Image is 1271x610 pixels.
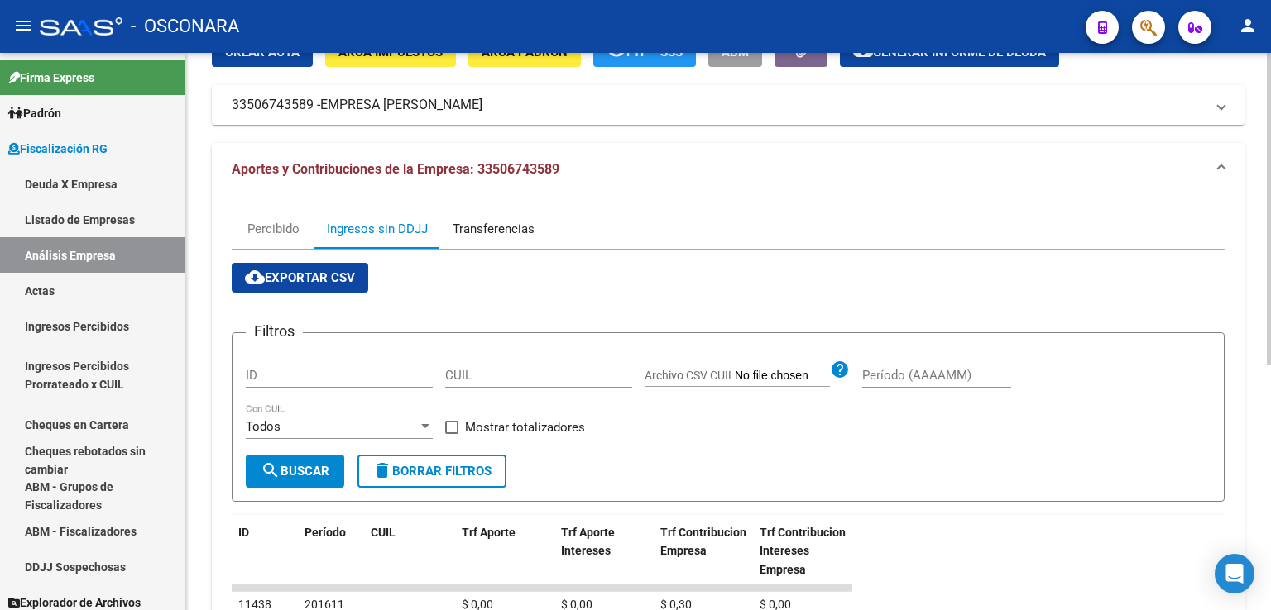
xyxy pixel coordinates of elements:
[246,419,281,434] span: Todos
[660,526,746,558] span: Trf Contribucion Empresa
[247,220,300,238] div: Percibido
[13,16,33,36] mat-icon: menu
[372,460,392,480] mat-icon: delete
[753,515,852,588] datatable-header-cell: Trf Contribucion Intereses Empresa
[327,220,428,238] div: Ingresos sin DDJJ
[225,45,300,60] span: Crear Acta
[654,515,753,588] datatable-header-cell: Trf Contribucion Empresa
[357,455,506,488] button: Borrar Filtros
[8,140,108,158] span: Fiscalización RG
[232,161,559,177] span: Aportes y Contribuciones de la Empresa: 33506743589
[364,515,455,588] datatable-header-cell: CUIL
[232,263,368,293] button: Exportar CSV
[238,526,249,539] span: ID
[455,515,554,588] datatable-header-cell: Trf Aporte
[645,369,735,382] span: Archivo CSV CUIL
[246,320,303,343] h3: Filtros
[212,143,1245,196] mat-expansion-panel-header: Aportes y Contribuciones de la Empresa: 33506743589
[1238,16,1258,36] mat-icon: person
[261,460,281,480] mat-icon: search
[561,526,615,558] span: Trf Aporte Intereses
[735,369,830,384] input: Archivo CSV CUIL
[462,526,516,539] span: Trf Aporte
[8,69,94,87] span: Firma Express
[298,515,364,588] datatable-header-cell: Período
[131,8,239,45] span: - OSCONARA
[305,526,346,539] span: Período
[246,455,344,488] button: Buscar
[830,360,850,379] mat-icon: help
[554,515,654,588] datatable-header-cell: Trf Aporte Intereses
[261,464,329,479] span: Buscar
[232,96,1205,114] mat-panel-title: 33506743589 -
[760,526,846,577] span: Trf Contribucion Intereses Empresa
[1215,554,1254,593] div: Open Intercom Messenger
[320,96,482,114] span: EMPRESA [PERSON_NAME]
[212,85,1245,125] mat-expansion-panel-header: 33506743589 -EMPRESA [PERSON_NAME]
[453,220,535,238] div: Transferencias
[245,270,355,285] span: Exportar CSV
[371,526,396,539] span: CUIL
[465,417,585,437] span: Mostrar totalizadores
[8,104,61,122] span: Padrón
[232,515,298,588] datatable-header-cell: ID
[372,464,492,479] span: Borrar Filtros
[245,267,265,287] mat-icon: cloud_download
